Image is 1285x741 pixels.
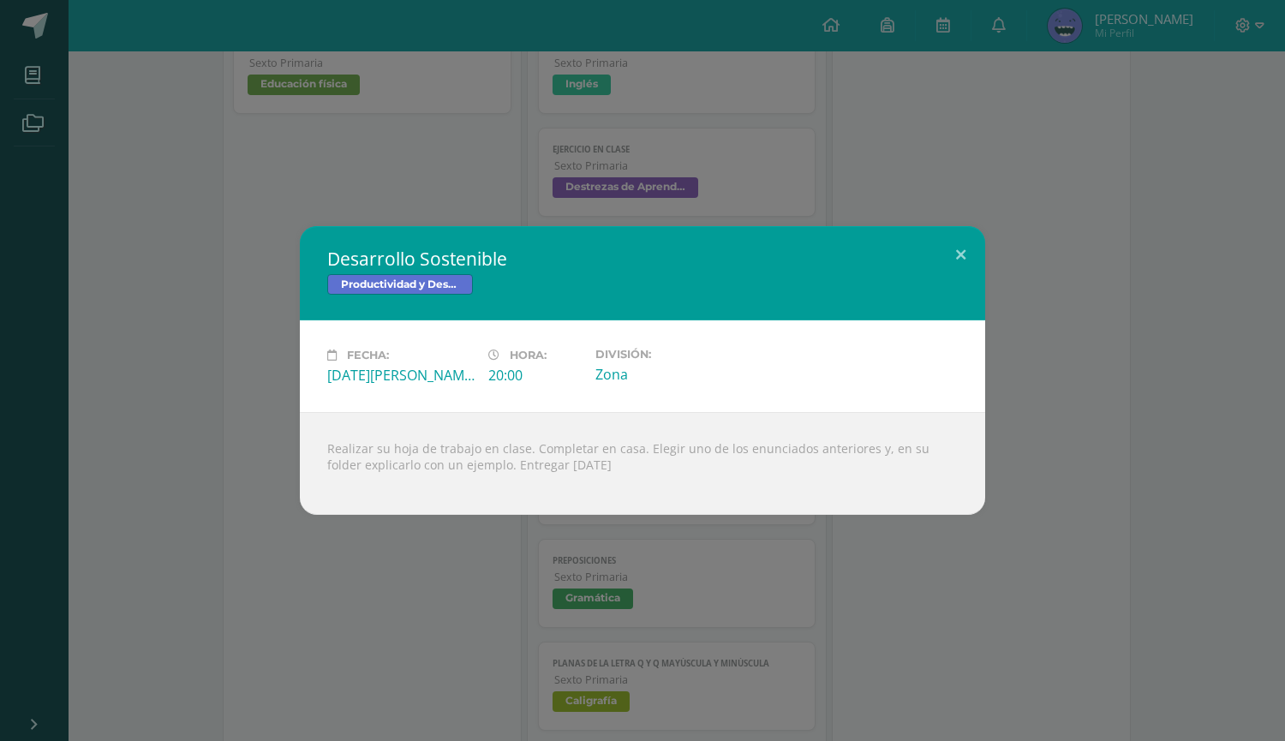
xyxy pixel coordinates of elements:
[595,348,743,361] label: División:
[510,349,547,362] span: Hora:
[327,247,958,271] h2: Desarrollo Sostenible
[936,226,985,284] button: Close (Esc)
[347,349,389,362] span: Fecha:
[595,365,743,384] div: Zona
[488,366,582,385] div: 20:00
[300,412,985,515] div: Realizar su hoja de trabajo en clase. Completar en casa. Elegir uno de los enunciados anteriores ...
[327,274,473,295] span: Productividad y Desarrollo
[327,366,475,385] div: [DATE][PERSON_NAME]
